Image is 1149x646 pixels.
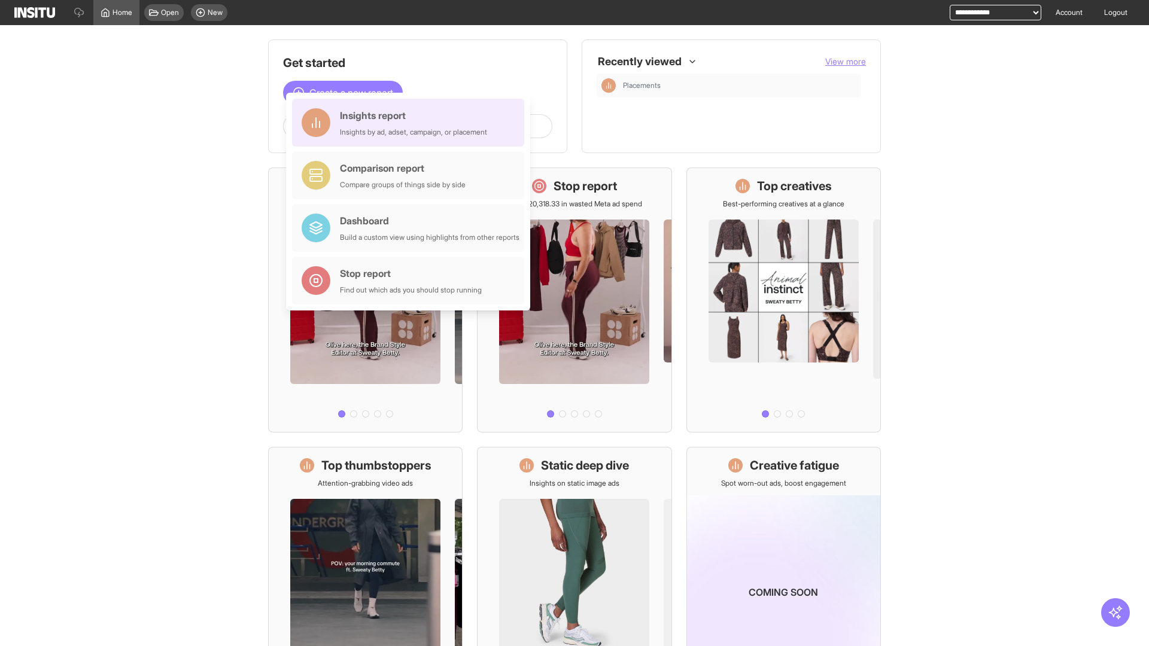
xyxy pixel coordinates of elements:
[340,161,466,175] div: Comparison report
[309,86,393,100] span: Create a new report
[723,199,844,209] p: Best-performing creatives at a glance
[530,479,619,488] p: Insights on static image ads
[340,108,487,123] div: Insights report
[113,8,132,17] span: Home
[507,199,642,209] p: Save £20,318.33 in wasted Meta ad spend
[541,457,629,474] h1: Static deep dive
[477,167,671,432] a: Stop reportSave £20,318.33 in wasted Meta ad spend
[340,266,482,281] div: Stop report
[318,479,413,488] p: Attention-grabbing video ads
[340,233,519,242] div: Build a custom view using highlights from other reports
[321,457,431,474] h1: Top thumbstoppers
[268,167,463,432] a: What's live nowSee all active ads instantly
[686,167,881,432] a: Top creativesBest-performing creatives at a glance
[340,180,466,190] div: Compare groups of things side by side
[283,54,552,71] h1: Get started
[340,214,519,228] div: Dashboard
[340,285,482,295] div: Find out which ads you should stop running
[161,8,179,17] span: Open
[623,81,856,90] span: Placements
[623,81,661,90] span: Placements
[825,56,866,68] button: View more
[340,127,487,137] div: Insights by ad, adset, campaign, or placement
[283,81,403,105] button: Create a new report
[757,178,832,194] h1: Top creatives
[554,178,617,194] h1: Stop report
[601,78,616,93] div: Insights
[208,8,223,17] span: New
[825,56,866,66] span: View more
[14,7,55,18] img: Logo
